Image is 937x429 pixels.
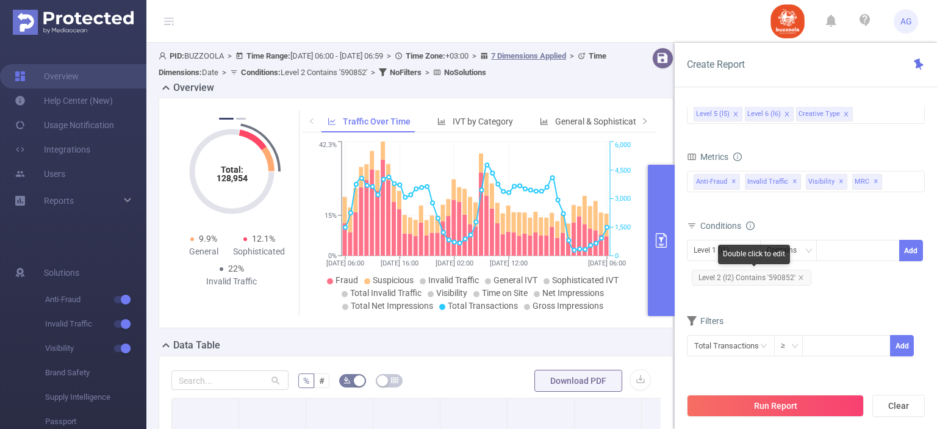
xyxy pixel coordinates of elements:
[15,88,113,113] a: Help Center (New)
[232,245,287,258] div: Sophisticated
[615,252,619,260] tspan: 0
[746,222,755,230] i: icon: info-circle
[435,259,473,267] tspan: [DATE] 02:00
[733,153,742,161] i: icon: info-circle
[216,173,247,183] tspan: 128,954
[390,68,422,77] b: No Filters
[241,68,281,77] b: Conditions :
[490,259,528,267] tspan: [DATE] 12:00
[45,385,146,409] span: Supply Intelligence
[436,288,467,298] span: Visibility
[319,376,325,386] span: #
[224,51,235,60] span: >
[792,175,797,189] span: ✕
[696,106,730,122] div: Level 5 (l5)
[343,377,351,384] i: icon: bg-colors
[328,252,337,260] tspan: 0%
[13,10,134,35] img: Protected Media
[219,118,234,120] button: 1
[615,142,631,150] tspan: 6,000
[303,376,309,386] span: %
[252,234,275,243] span: 12.1%
[890,335,914,356] button: Add
[236,118,246,120] button: 2
[220,165,243,175] tspan: Total:
[694,240,738,261] div: Level 1 (l1)
[246,51,290,60] b: Time Range:
[784,111,790,118] i: icon: close
[781,336,794,356] div: ≥
[588,259,626,267] tspan: [DATE] 06:00
[533,301,603,311] span: Gross Impressions
[406,51,445,60] b: Time Zone:
[448,301,518,311] span: Total Transactions
[468,51,480,60] span: >
[15,113,114,137] a: Usage Notification
[44,196,74,206] span: Reports
[373,275,414,285] span: Suspicious
[241,68,367,77] span: Level 2 Contains '590852'
[745,106,794,121] li: Level 6 (l6)
[798,275,804,281] i: icon: close
[228,264,244,273] span: 22%
[44,261,79,285] span: Solutions
[428,275,479,285] span: Invalid Traffic
[555,117,708,126] span: General & Sophisticated IVT by Category
[615,195,631,203] tspan: 3,000
[540,117,548,126] i: icon: bar-chart
[747,106,781,122] div: Level 6 (l6)
[45,287,146,312] span: Anti-Fraud
[15,162,65,186] a: Users
[199,234,217,243] span: 9.9%
[694,106,742,121] li: Level 5 (l5)
[44,189,74,213] a: Reports
[874,175,878,189] span: ✕
[173,338,220,353] h2: Data Table
[615,167,631,175] tspan: 4,500
[381,259,418,267] tspan: [DATE] 16:00
[444,68,486,77] b: No Solutions
[767,240,805,261] div: Contains
[491,51,566,60] u: 7 Dimensions Applied
[173,81,214,95] h2: Overview
[343,117,411,126] span: Traffic Over Time
[15,64,79,88] a: Overview
[218,68,230,77] span: >
[482,288,528,298] span: Time on Site
[796,106,853,121] li: Creative Type
[326,259,364,267] tspan: [DATE] 06:00
[45,336,146,361] span: Visibility
[566,51,578,60] span: >
[45,312,146,336] span: Invalid Traffic
[687,316,723,326] span: Filters
[745,174,801,190] span: Invalid Traffic
[542,288,604,298] span: Net Impressions
[159,52,170,60] i: icon: user
[45,361,146,385] span: Brand Safety
[325,212,337,220] tspan: 15%
[843,111,849,118] i: icon: close
[422,68,433,77] span: >
[534,370,622,392] button: Download PDF
[700,221,755,231] span: Conditions
[687,152,728,162] span: Metrics
[336,275,358,285] span: Fraud
[852,174,882,190] span: MRC
[351,301,433,311] span: Total Net Impressions
[383,51,395,60] span: >
[641,117,648,124] i: icon: right
[900,9,912,34] span: AG
[391,377,398,384] i: icon: table
[799,106,840,122] div: Creative Type
[872,395,925,417] button: Clear
[328,117,336,126] i: icon: line-chart
[718,245,790,264] div: Double click to edit
[204,275,259,288] div: Invalid Traffic
[731,175,736,189] span: ✕
[687,395,864,417] button: Run Report
[319,142,337,150] tspan: 42.3%
[350,288,422,298] span: Total Invalid Traffic
[15,137,90,162] a: Integrations
[159,51,606,77] span: BUZZOOLA [DATE] 06:00 - [DATE] 06:59 +03:00
[791,342,799,351] i: icon: down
